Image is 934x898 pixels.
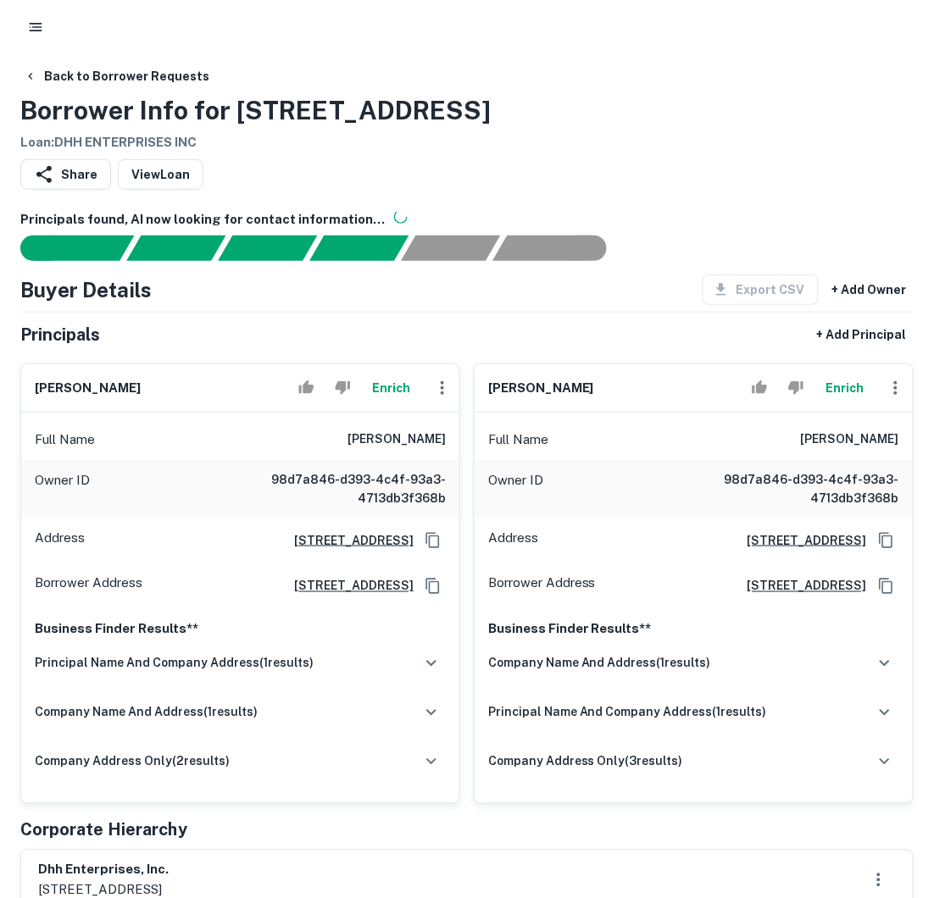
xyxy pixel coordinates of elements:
[35,703,258,722] h6: company name and address ( 1 results)
[118,159,203,190] a: ViewLoan
[20,133,491,152] h6: Loan : DHH ENTERPRISES INC
[810,319,914,350] button: + Add Principal
[849,762,934,844] iframe: Chat Widget
[35,379,141,398] h6: [PERSON_NAME]
[874,574,899,599] button: Copy Address
[20,210,914,230] h6: Principals found, AI now looking for contact information...
[281,531,414,550] a: [STREET_ADDRESS]
[218,236,317,261] div: Documents found, AI parsing details...
[781,371,811,405] button: Reject
[745,371,775,405] button: Accept
[20,159,111,190] button: Share
[35,470,90,507] p: Owner ID
[818,371,872,405] button: Enrich
[420,528,446,553] button: Copy Address
[488,574,596,599] p: Borrower Address
[364,371,419,405] button: Enrich
[488,654,711,673] h6: company name and address ( 1 results)
[38,861,169,880] h6: dhh enterprises, inc.
[35,430,95,450] p: Full Name
[488,430,548,450] p: Full Name
[734,577,867,596] a: [STREET_ADDRESS]
[20,818,187,843] h5: Corporate Hierarchy
[35,654,314,673] h6: principal name and company address ( 1 results)
[420,574,446,599] button: Copy Address
[488,752,683,771] h6: company address only ( 3 results)
[35,528,85,553] p: Address
[35,574,142,599] p: Borrower Address
[874,528,899,553] button: Copy Address
[488,528,538,553] p: Address
[35,752,230,771] h6: company address only ( 2 results)
[488,379,594,398] h6: [PERSON_NAME]
[488,703,767,722] h6: principal name and company address ( 1 results)
[801,430,899,450] h6: [PERSON_NAME]
[493,236,627,261] div: AI fulfillment process complete.
[328,371,358,405] button: Reject
[347,430,446,450] h6: [PERSON_NAME]
[488,619,899,640] p: Business Finder Results**
[20,91,491,130] h3: Borrower Info for [STREET_ADDRESS]
[488,470,543,507] p: Owner ID
[401,236,500,261] div: Principals found, still searching for contact information. This may take time...
[696,470,899,507] h6: 98d7a846-d393-4c4f-93a3-4713db3f368b
[35,619,446,640] p: Business Finder Results**
[17,61,216,91] button: Back to Borrower Requests
[281,577,414,596] a: [STREET_ADDRESS]
[309,236,409,261] div: Principals found, AI now looking for contact information...
[20,322,100,347] h5: Principals
[734,531,867,550] a: [STREET_ADDRESS]
[242,470,446,507] h6: 98d7a846-d393-4c4f-93a3-4713db3f368b
[292,371,321,405] button: Accept
[20,274,152,305] h4: Buyer Details
[126,236,225,261] div: Your request is received and processing...
[826,274,914,305] button: + Add Owner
